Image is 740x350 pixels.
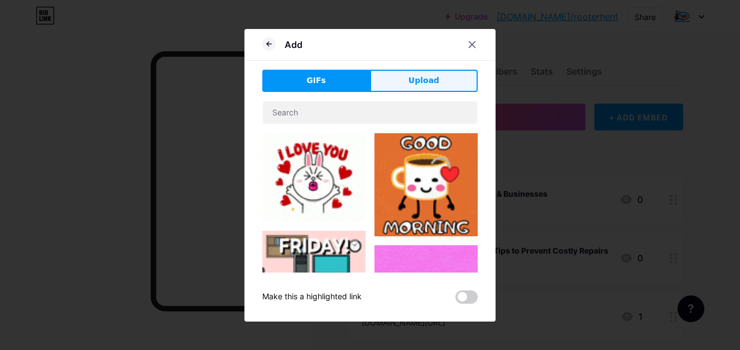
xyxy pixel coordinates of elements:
[306,75,326,86] span: GIFs
[374,245,478,346] img: Gihpy
[262,133,366,222] img: Gihpy
[285,38,302,51] div: Add
[262,290,362,304] div: Make this a highlighted link
[263,101,477,124] input: Search
[409,75,439,86] span: Upload
[262,231,366,334] img: Gihpy
[370,70,478,92] button: Upload
[374,133,478,236] img: Gihpy
[262,70,370,92] button: GIFs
